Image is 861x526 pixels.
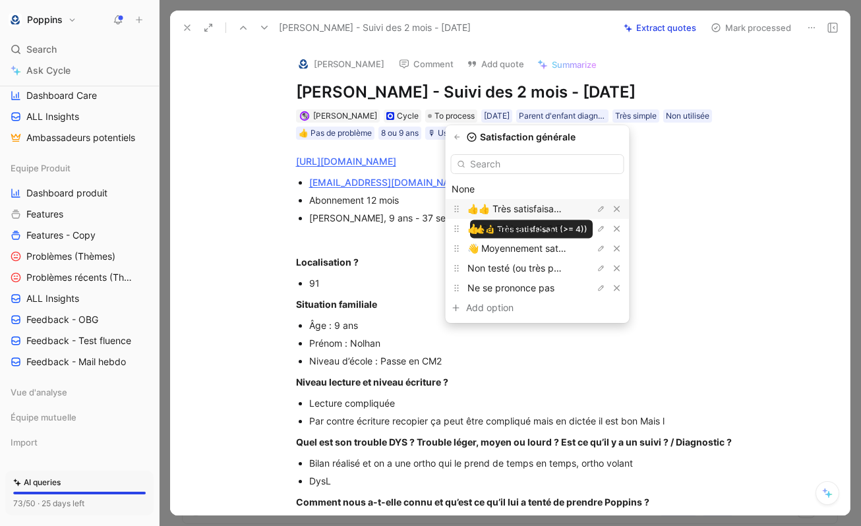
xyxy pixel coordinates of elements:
[467,282,554,293] span: Ne se prononce pas
[452,181,624,197] div: None
[446,131,630,144] div: Satisfaction générale
[467,243,618,254] span: 👋 Moyennement satisfaisant (< 3)
[446,219,630,239] div: 👍 Satisfaisant (3-3,5)
[467,262,568,274] span: Non testé (ou très peu)
[467,203,595,214] span: 👍👍 Très satisfaisant (>= 4))
[446,199,630,219] div: 👍👍 Très satisfaisant (>= 4))
[466,300,565,316] div: Add option
[446,278,630,298] div: Ne se prononce pas
[446,258,630,278] div: Non testé (ou très peu)
[451,154,624,174] input: Search
[446,239,630,258] div: 👋 Moyennement satisfaisant (< 3)
[467,223,565,234] span: 👍 Satisfaisant (3-3,5)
